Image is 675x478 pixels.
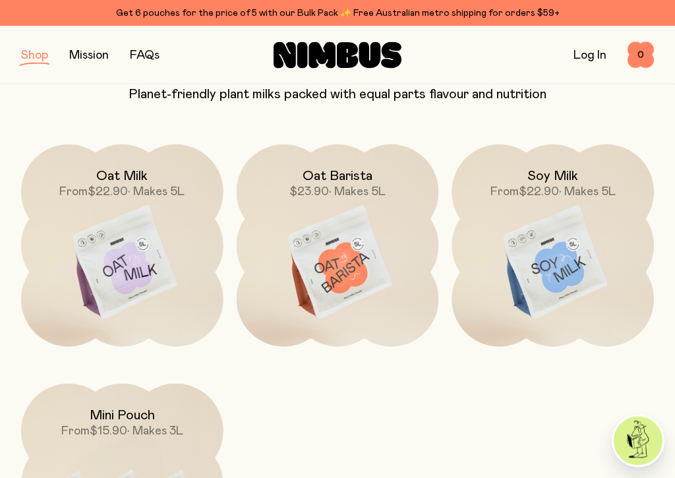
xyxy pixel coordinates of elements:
[628,42,654,69] button: 0
[303,169,372,185] h2: Oat Barista
[127,426,183,438] span: • Makes 3L
[90,408,155,424] h2: Mini Pouch
[519,187,559,198] span: $22.90
[61,426,90,438] span: From
[527,169,578,185] h2: Soy Milk
[130,49,160,61] a: FAQs
[90,426,127,438] span: $15.90
[69,49,109,61] a: Mission
[614,417,662,465] img: agent
[21,5,654,21] div: Get 6 pouches for the price of 5 with our Bulk Pack ✨ Free Australian metro shipping for orders $59+
[559,187,616,198] span: • Makes 5L
[128,187,185,198] span: • Makes 5L
[329,187,386,198] span: • Makes 5L
[237,145,439,347] a: Oat Barista$23.90• Makes 5L
[88,187,128,198] span: $22.90
[96,169,148,185] h2: Oat Milk
[573,49,606,61] a: Log In
[21,145,223,347] a: Oat MilkFrom$22.90• Makes 5L
[490,187,519,198] span: From
[21,87,654,103] p: Planet-friendly plant milks packed with equal parts flavour and nutrition
[59,187,88,198] span: From
[289,187,329,198] span: $23.90
[452,145,654,347] a: Soy MilkFrom$22.90• Makes 5L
